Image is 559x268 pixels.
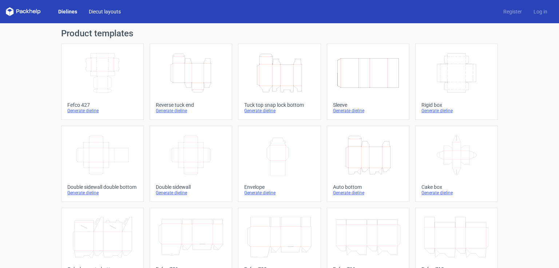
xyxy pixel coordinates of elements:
[150,44,232,120] a: Reverse tuck endGenerate dieline
[244,102,314,108] div: Tuck top snap lock bottom
[150,126,232,202] a: Double sidewallGenerate dieline
[238,126,321,202] a: EnvelopeGenerate dieline
[67,190,138,196] div: Generate dieline
[61,29,498,38] h1: Product templates
[61,44,144,120] a: Fefco 427Generate dieline
[61,126,144,202] a: Double sidewall double bottomGenerate dieline
[156,184,226,190] div: Double sidewall
[327,44,409,120] a: SleeveGenerate dieline
[67,184,138,190] div: Double sidewall double bottom
[238,44,321,120] a: Tuck top snap lock bottomGenerate dieline
[421,190,492,196] div: Generate dieline
[333,108,403,114] div: Generate dieline
[67,102,138,108] div: Fefco 427
[156,102,226,108] div: Reverse tuck end
[421,184,492,190] div: Cake box
[156,190,226,196] div: Generate dieline
[528,8,553,15] a: Log in
[156,108,226,114] div: Generate dieline
[333,184,403,190] div: Auto bottom
[244,184,314,190] div: Envelope
[415,44,498,120] a: Rigid boxGenerate dieline
[327,126,409,202] a: Auto bottomGenerate dieline
[421,102,492,108] div: Rigid box
[497,8,528,15] a: Register
[83,8,127,15] a: Diecut layouts
[421,108,492,114] div: Generate dieline
[52,8,83,15] a: Dielines
[244,108,314,114] div: Generate dieline
[333,190,403,196] div: Generate dieline
[67,108,138,114] div: Generate dieline
[244,190,314,196] div: Generate dieline
[333,102,403,108] div: Sleeve
[415,126,498,202] a: Cake boxGenerate dieline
